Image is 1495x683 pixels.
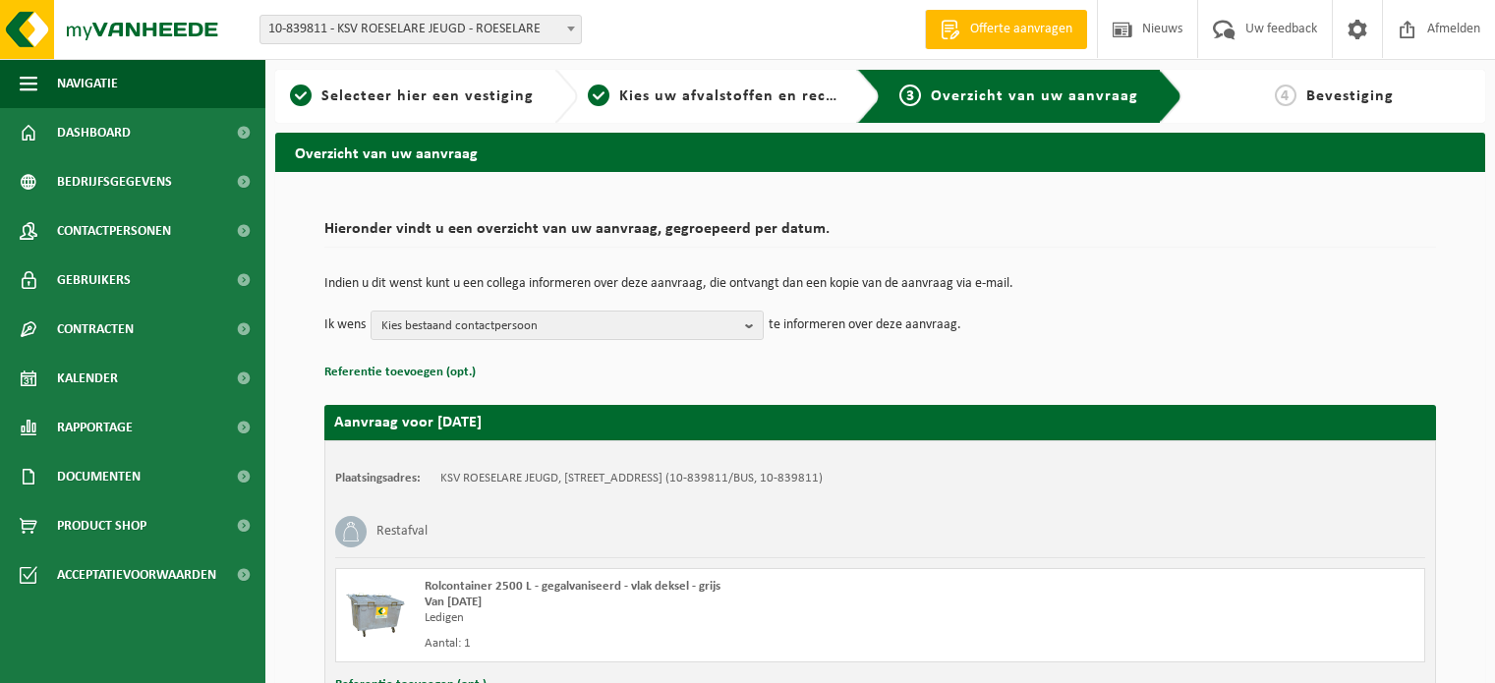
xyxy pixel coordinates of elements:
[335,472,421,484] strong: Plaatsingsadres:
[425,580,720,593] span: Rolcontainer 2500 L - gegalvaniseerd - vlak deksel - grijs
[346,579,405,638] img: WB-2500-GAL-GY-01.png
[381,312,737,341] span: Kies bestaand contactpersoon
[376,516,428,547] h3: Restafval
[57,157,172,206] span: Bedrijfsgegevens
[324,311,366,340] p: Ik wens
[965,20,1077,39] span: Offerte aanvragen
[57,206,171,256] span: Contactpersonen
[588,85,609,106] span: 2
[1306,88,1394,104] span: Bevestiging
[371,311,764,340] button: Kies bestaand contactpersoon
[57,354,118,403] span: Kalender
[425,610,959,626] div: Ledigen
[619,88,890,104] span: Kies uw afvalstoffen en recipiënten
[57,59,118,108] span: Navigatie
[440,471,823,486] td: KSV ROESELARE JEUGD, [STREET_ADDRESS] (10-839811/BUS, 10-839811)
[899,85,921,106] span: 3
[334,415,482,430] strong: Aanvraag voor [DATE]
[425,636,959,652] div: Aantal: 1
[57,501,146,550] span: Product Shop
[588,85,841,108] a: 2Kies uw afvalstoffen en recipiënten
[769,311,961,340] p: te informeren over deze aanvraag.
[57,403,133,452] span: Rapportage
[57,452,141,501] span: Documenten
[285,85,539,108] a: 1Selecteer hier een vestiging
[1275,85,1296,106] span: 4
[260,16,581,43] span: 10-839811 - KSV ROESELARE JEUGD - ROESELARE
[57,550,216,599] span: Acceptatievoorwaarden
[324,360,476,385] button: Referentie toevoegen (opt.)
[324,277,1436,291] p: Indien u dit wenst kunt u een collega informeren over deze aanvraag, die ontvangt dan een kopie v...
[425,596,482,608] strong: Van [DATE]
[275,133,1485,171] h2: Overzicht van uw aanvraag
[259,15,582,44] span: 10-839811 - KSV ROESELARE JEUGD - ROESELARE
[324,221,1436,248] h2: Hieronder vindt u een overzicht van uw aanvraag, gegroepeerd per datum.
[925,10,1087,49] a: Offerte aanvragen
[57,305,134,354] span: Contracten
[321,88,534,104] span: Selecteer hier een vestiging
[931,88,1138,104] span: Overzicht van uw aanvraag
[290,85,312,106] span: 1
[57,256,131,305] span: Gebruikers
[57,108,131,157] span: Dashboard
